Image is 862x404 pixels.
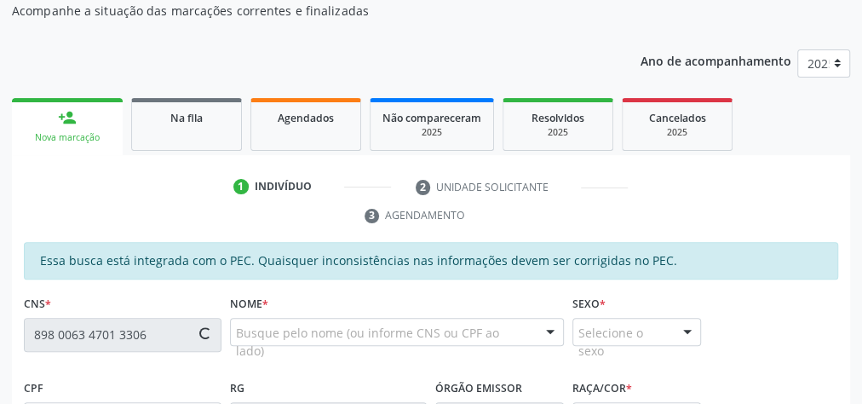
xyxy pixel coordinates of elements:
label: CNS [24,291,51,318]
span: Não compareceram [382,111,481,125]
label: Raça/cor [572,376,632,402]
div: 1 [233,179,249,194]
span: Busque pelo nome (ou informe CNS ou CPF ao lado) [236,324,530,360]
span: Na fila [170,111,203,125]
div: 2025 [515,126,601,139]
div: 2025 [382,126,481,139]
span: Selecione o sexo [578,324,666,360]
label: Sexo [572,291,606,318]
div: 2025 [635,126,720,139]
label: RG [230,376,244,402]
label: Órgão emissor [435,376,522,402]
div: Essa busca está integrada com o PEC. Quaisquer inconsistências nas informações devem ser corrigid... [24,242,838,280]
p: Ano de acompanhamento [641,49,791,71]
div: Nova marcação [24,131,111,144]
span: Agendados [278,111,334,125]
div: Indivíduo [255,179,312,194]
span: Cancelados [649,111,706,125]
div: person_add [58,108,77,127]
label: Nome [230,291,268,318]
span: Resolvidos [532,111,584,125]
p: Acompanhe a situação das marcações correntes e finalizadas [12,2,599,20]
